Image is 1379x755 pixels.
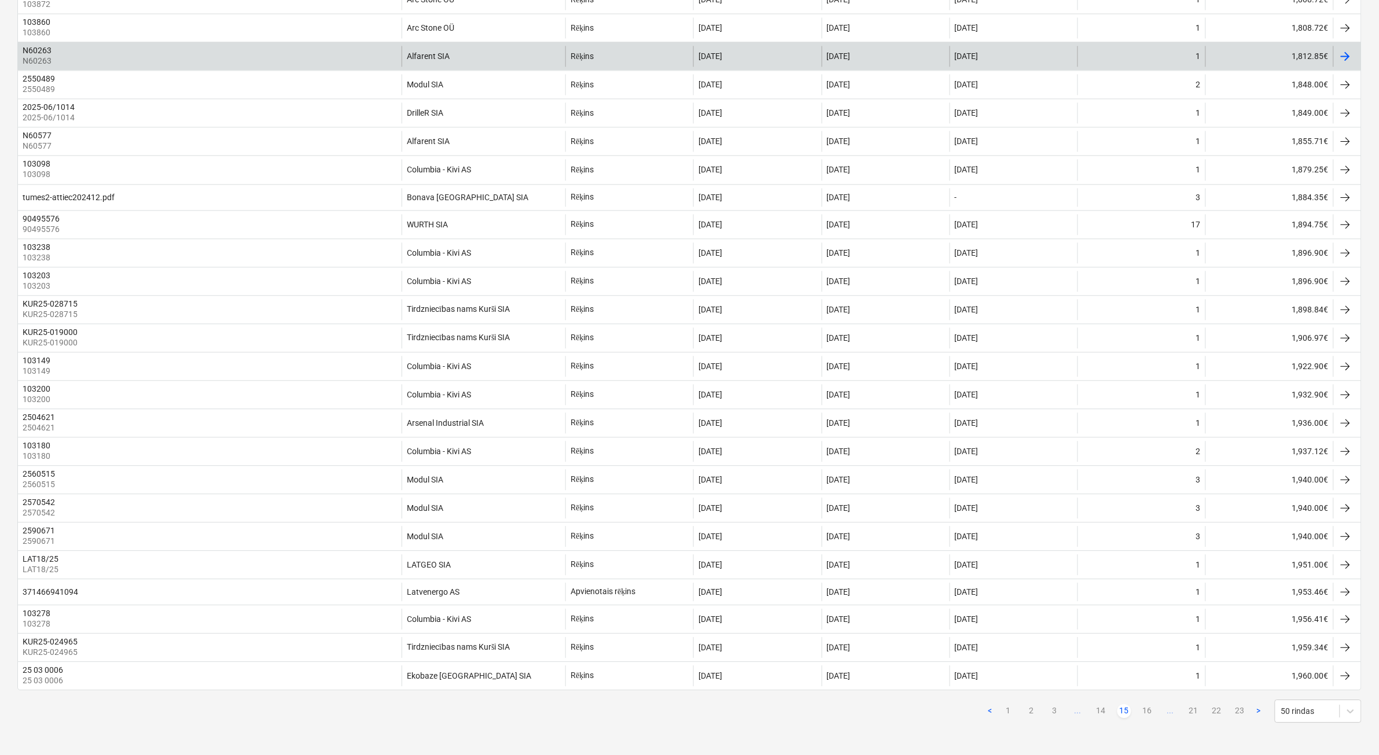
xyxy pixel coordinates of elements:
[407,447,471,456] div: Columbia - Kivi AS
[23,564,61,575] p: LAT18/25
[23,441,50,450] div: 103180
[571,559,594,569] div: Rēķins
[1196,503,1201,513] div: 3
[23,609,50,618] div: 103278
[1205,665,1333,686] div: 1,960.00€
[1205,637,1333,658] div: 1,959.34€
[1196,51,1201,61] div: 1
[1196,193,1201,202] div: 3
[1205,102,1333,123] div: 1,849.00€
[571,80,594,90] div: Rēķins
[571,389,594,399] div: Rēķins
[827,532,851,541] div: [DATE]
[698,277,722,286] div: [DATE]
[827,248,851,257] div: [DATE]
[23,478,57,490] p: 2560515
[827,137,851,146] div: [DATE]
[23,356,50,365] div: 103149
[1252,704,1266,718] a: Next page
[698,80,722,89] div: [DATE]
[23,450,53,462] p: 103180
[407,137,450,146] div: Alfarent SIA
[1196,671,1201,680] div: 1
[1196,532,1201,541] div: 3
[1002,704,1016,718] a: Page 1
[827,80,851,89] div: [DATE]
[955,248,979,257] div: [DATE]
[571,474,594,484] div: Rēķins
[23,327,78,337] div: KUR25-019000
[1164,704,1178,718] a: ...
[1196,277,1201,286] div: 1
[955,418,979,428] div: [DATE]
[983,704,997,718] a: Previous page
[827,503,851,513] div: [DATE]
[698,248,722,257] div: [DATE]
[1048,704,1062,718] a: Page 3
[407,80,443,89] div: Modul SIA
[23,242,50,252] div: 103238
[1205,469,1333,490] div: 1,940.00€
[407,614,471,624] div: Columbia - Kivi AS
[827,333,851,342] div: [DATE]
[1205,159,1333,180] div: 1,879.25€
[571,361,594,371] div: Rēķins
[955,333,979,342] div: [DATE]
[23,280,53,292] p: 103203
[955,390,979,399] div: [DATE]
[1205,609,1333,629] div: 1,956.41€
[698,108,722,117] div: [DATE]
[1196,475,1201,484] div: 3
[1205,299,1333,320] div: 1,898.84€
[571,418,594,428] div: Rēķins
[698,137,722,146] div: [DATE]
[571,587,635,596] div: Apvienotais rēķins
[698,305,722,314] div: [DATE]
[23,102,75,112] div: 2025-06/1014
[23,223,62,235] p: 90495576
[827,23,851,32] div: [DATE]
[955,23,979,32] div: [DATE]
[1205,413,1333,433] div: 1,936.00€
[571,304,594,314] div: Rēķins
[407,362,471,371] div: Columbia - Kivi AS
[827,277,851,286] div: [DATE]
[23,46,52,55] div: N60263
[1141,704,1154,718] a: Page 16
[955,475,979,484] div: [DATE]
[1205,46,1333,67] div: 1,812.85€
[23,271,50,280] div: 103203
[1187,704,1201,718] a: Page 21
[23,618,53,629] p: 103278
[827,447,851,456] div: [DATE]
[23,74,55,83] div: 2550489
[1205,441,1333,462] div: 1,937.12€
[955,532,979,541] div: [DATE]
[1205,74,1333,95] div: 1,848.00€
[1205,583,1333,601] div: 1,953.46€
[955,614,979,624] div: [DATE]
[955,80,979,89] div: [DATE]
[407,304,510,314] div: Tirdzniecības nams Kurši SIA
[23,252,53,263] p: 103238
[407,390,471,399] div: Columbia - Kivi AS
[1025,704,1039,718] a: Page 2
[23,646,80,658] p: KUR25-024965
[955,220,979,229] div: [DATE]
[827,475,851,484] div: [DATE]
[1205,242,1333,263] div: 1,896.90€
[23,131,52,140] div: N60577
[698,193,722,202] div: [DATE]
[1196,447,1201,456] div: 2
[407,220,448,229] div: WURTH SIA
[407,560,451,569] div: LATGEO SIA
[1205,327,1333,348] div: 1,906.97€
[827,305,851,314] div: [DATE]
[698,671,722,680] div: [DATE]
[23,168,53,180] p: 103098
[1233,704,1247,718] a: Page 23
[698,51,722,61] div: [DATE]
[571,108,594,118] div: Rēķins
[1205,384,1333,405] div: 1,932.90€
